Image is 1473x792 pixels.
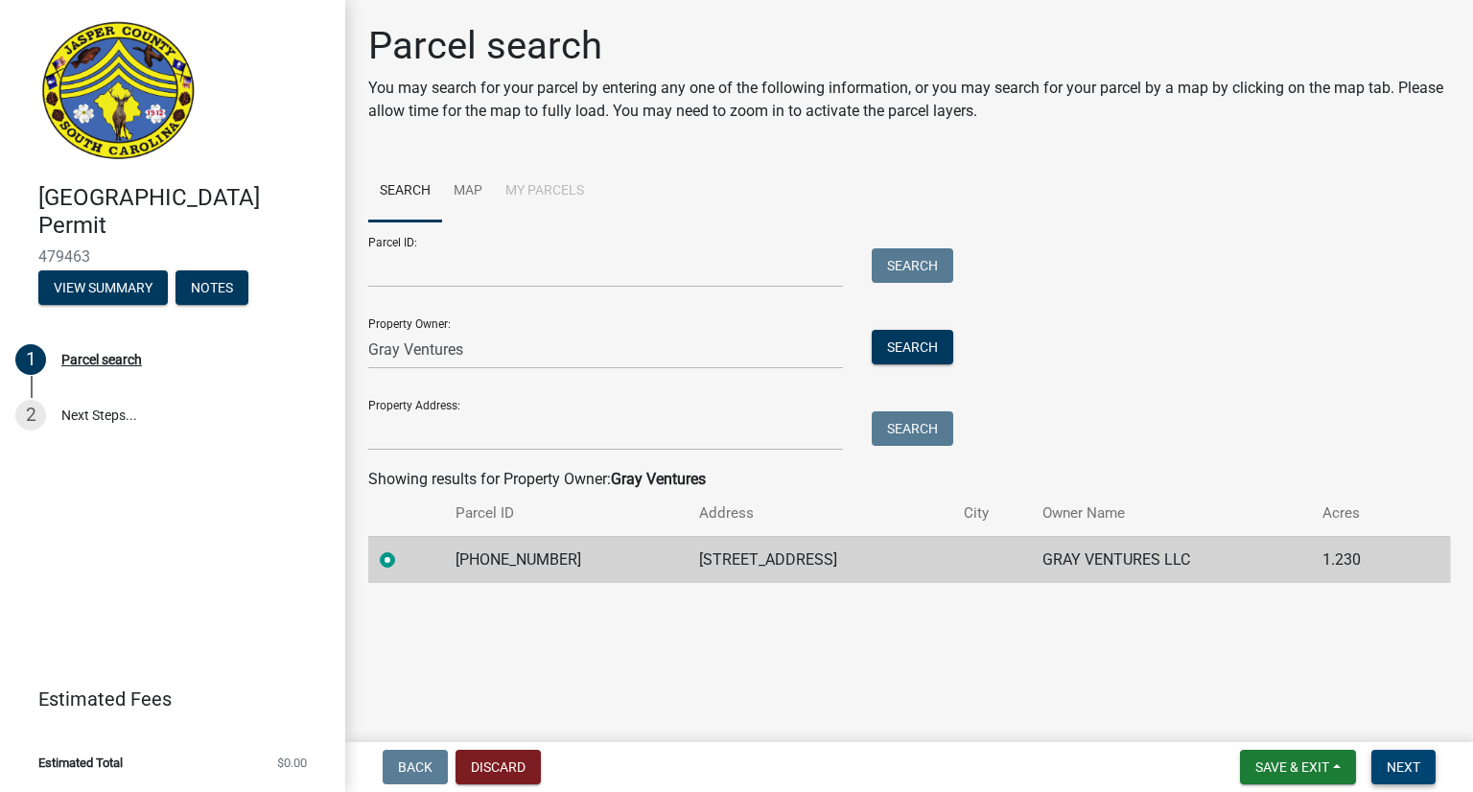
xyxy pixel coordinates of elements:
button: Discard [456,750,541,784]
button: Search [872,411,953,446]
a: Map [442,161,494,222]
p: You may search for your parcel by entering any one of the following information, or you may searc... [368,77,1450,123]
span: Next [1387,759,1420,775]
h1: Parcel search [368,23,1450,69]
div: Parcel search [61,353,142,366]
th: City [952,491,1031,536]
th: Owner Name [1031,491,1311,536]
button: Save & Exit [1240,750,1356,784]
img: Jasper County, South Carolina [38,20,199,164]
wm-modal-confirm: Summary [38,281,168,296]
th: Address [688,491,952,536]
span: 479463 [38,247,307,266]
td: GRAY VENTURES LLC [1031,536,1311,583]
button: Search [872,248,953,283]
span: $0.00 [277,757,307,769]
strong: Gray Ventures [611,470,706,488]
td: [PHONE_NUMBER] [444,536,688,583]
a: Estimated Fees [15,680,315,718]
button: Search [872,330,953,364]
h4: [GEOGRAPHIC_DATA] Permit [38,184,330,240]
td: 1.230 [1311,536,1412,583]
div: Showing results for Property Owner: [368,468,1450,491]
wm-modal-confirm: Notes [175,281,248,296]
span: Back [398,759,433,775]
th: Parcel ID [444,491,688,536]
button: Back [383,750,448,784]
span: Save & Exit [1255,759,1329,775]
button: Notes [175,270,248,305]
div: 1 [15,344,46,375]
button: View Summary [38,270,168,305]
a: Search [368,161,442,222]
span: Estimated Total [38,757,123,769]
button: Next [1371,750,1436,784]
td: [STREET_ADDRESS] [688,536,952,583]
div: 2 [15,400,46,431]
th: Acres [1311,491,1412,536]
